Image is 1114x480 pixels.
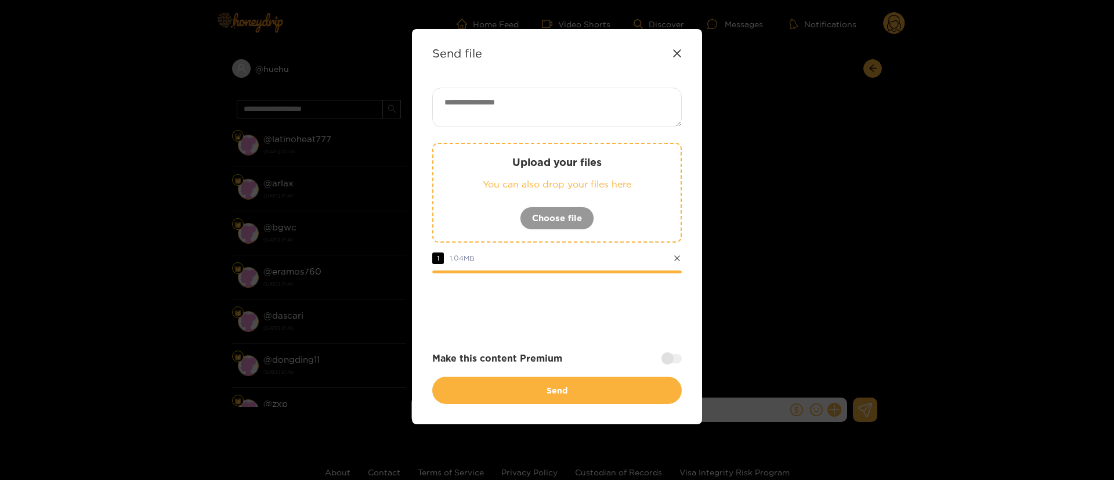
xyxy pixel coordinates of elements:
[450,254,475,262] span: 1.04 MB
[432,352,562,365] strong: Make this content Premium
[432,377,682,404] button: Send
[457,178,657,191] p: You can also drop your files here
[520,207,594,230] button: Choose file
[432,252,444,264] span: 1
[432,46,482,60] strong: Send file
[457,156,657,169] p: Upload your files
